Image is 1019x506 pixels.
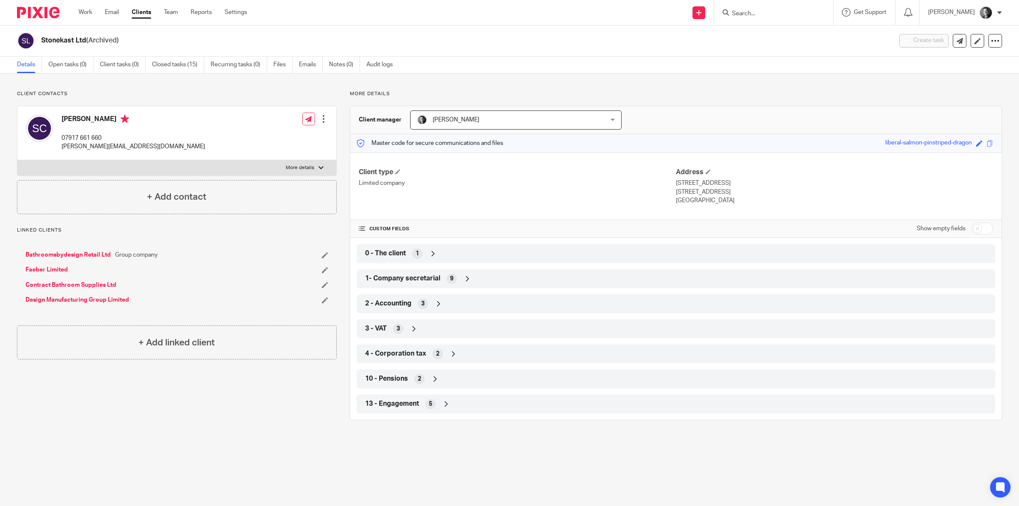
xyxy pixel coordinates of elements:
[359,116,402,124] h3: Client manager
[854,9,887,15] span: Get Support
[418,375,421,383] span: 2
[350,90,1002,97] p: More details
[25,296,129,304] a: Design Manufacturing Group Limited
[41,36,718,45] h2: Stonekast Ltd
[17,32,35,50] img: svg%3E
[191,8,212,17] a: Reports
[286,164,314,171] p: More details
[359,179,676,187] p: Limited company
[62,115,205,125] h4: [PERSON_NAME]
[365,399,419,408] span: 13 - Engagement
[365,249,406,258] span: 0 - The client
[79,8,92,17] a: Work
[397,325,400,333] span: 3
[152,57,204,73] a: Closed tasks (15)
[676,179,993,187] p: [STREET_ADDRESS]
[105,8,119,17] a: Email
[421,300,425,308] span: 3
[436,350,439,358] span: 2
[17,227,337,234] p: Linked clients
[885,139,972,148] div: liberal-salmon-pinstriped-dragon
[365,324,387,333] span: 3 - VAT
[48,57,93,73] a: Open tasks (0)
[365,374,408,383] span: 10 - Pensions
[433,117,479,123] span: [PERSON_NAME]
[899,34,949,48] button: Create task
[164,8,178,17] a: Team
[25,251,111,259] a: Bathroomsbydesign Retail Ltd
[450,274,453,283] span: 9
[299,57,323,73] a: Emails
[132,8,151,17] a: Clients
[138,336,215,349] h4: + Add linked client
[211,57,267,73] a: Recurring tasks (0)
[359,226,676,232] h4: CUSTOM FIELDS
[100,57,146,73] a: Client tasks (0)
[25,281,116,289] a: Contract Bathroom Supplies Ltd
[731,10,808,18] input: Search
[359,168,676,177] h4: Client type
[17,7,59,18] img: Pixie
[147,190,206,204] h4: + Add contact
[416,249,419,258] span: 1
[365,349,426,358] span: 4 - Corporation tax
[928,8,975,17] p: [PERSON_NAME]
[676,188,993,196] p: [STREET_ADDRESS]
[225,8,247,17] a: Settings
[917,224,966,233] label: Show empty fields
[62,134,205,142] p: 07917 661 660
[62,142,205,151] p: [PERSON_NAME][EMAIL_ADDRESS][DOMAIN_NAME]
[121,115,129,123] i: Primary
[17,57,42,73] a: Details
[365,274,440,283] span: 1- Company secretarial
[417,115,427,125] img: DSC_9061-3.jpg
[26,115,53,142] img: svg%3E
[86,37,119,44] span: (Archived)
[366,57,399,73] a: Audit logs
[676,168,993,177] h4: Address
[979,6,993,20] img: DSC_9061-3.jpg
[115,251,158,259] span: Group company
[676,196,993,205] p: [GEOGRAPHIC_DATA]
[273,57,293,73] a: Files
[365,299,411,308] span: 2 - Accounting
[329,57,360,73] a: Notes (0)
[25,266,68,274] a: Faeber Limited
[429,400,432,408] span: 5
[17,90,337,97] p: Client contacts
[357,139,503,147] p: Master code for secure communications and files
